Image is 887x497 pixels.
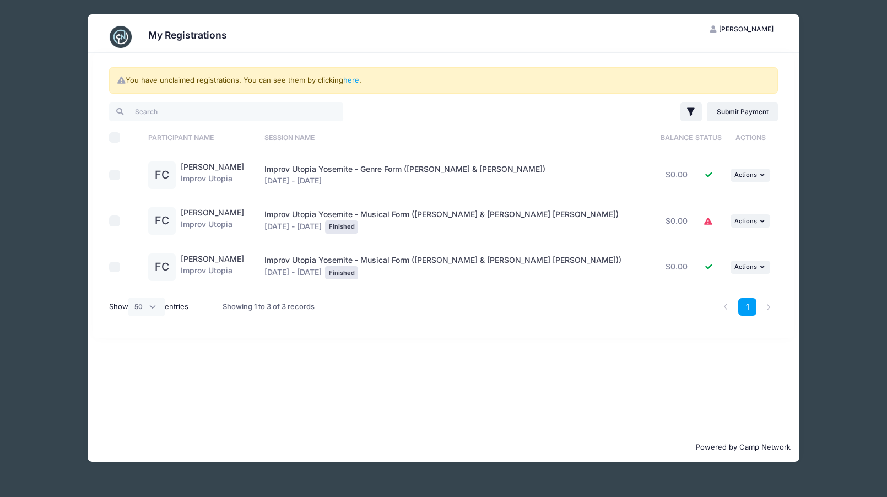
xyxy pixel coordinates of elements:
[181,207,244,235] div: Improv Utopia
[658,198,694,245] td: $0.00
[264,164,653,187] div: [DATE] - [DATE]
[148,263,176,272] a: FC
[148,217,176,226] a: FC
[148,207,176,235] div: FC
[738,298,756,316] a: 1
[148,171,176,180] a: FC
[181,162,244,171] a: [PERSON_NAME]
[181,161,244,189] div: Improv Utopia
[264,164,545,174] span: Improv Utopia Yosemite - Genre Form ([PERSON_NAME] & [PERSON_NAME])
[109,67,778,94] div: You have unclaimed registrations. You can see them by clicking .
[223,294,315,320] div: Showing 1 to 3 of 3 records
[109,123,143,152] th: Select All
[148,253,176,281] div: FC
[259,123,659,152] th: Session Name: activate to sort column ascending
[734,263,757,271] span: Actions
[325,220,358,234] div: Finished
[128,298,165,316] select: Showentries
[181,208,244,217] a: [PERSON_NAME]
[694,123,723,152] th: Status: activate to sort column ascending
[143,123,259,152] th: Participant Name: activate to sort column ascending
[731,214,770,228] button: Actions
[325,266,358,279] div: Finished
[264,255,621,264] span: Improv Utopia Yosemite - Musical Form ([PERSON_NAME] & [PERSON_NAME] [PERSON_NAME]))
[723,123,778,152] th: Actions: activate to sort column ascending
[264,255,653,279] div: [DATE] - [DATE]
[96,442,790,453] p: Powered by Camp Network
[181,253,244,281] div: Improv Utopia
[148,161,176,189] div: FC
[658,123,694,152] th: Balance: activate to sort column ascending
[701,20,783,39] button: [PERSON_NAME]
[734,171,757,179] span: Actions
[719,25,774,33] span: [PERSON_NAME]
[109,298,188,316] label: Show entries
[109,102,343,121] input: Search
[658,152,694,198] td: $0.00
[264,209,619,219] span: Improv Utopia Yosemite - Musical Form ([PERSON_NAME] & [PERSON_NAME] [PERSON_NAME])
[707,102,778,121] a: Submit Payment
[110,26,132,48] img: CampNetwork
[343,75,359,84] a: here
[181,254,244,263] a: [PERSON_NAME]
[731,169,770,182] button: Actions
[148,29,227,41] h3: My Registrations
[734,217,757,225] span: Actions
[658,244,694,290] td: $0.00
[264,209,653,234] div: [DATE] - [DATE]
[731,261,770,274] button: Actions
